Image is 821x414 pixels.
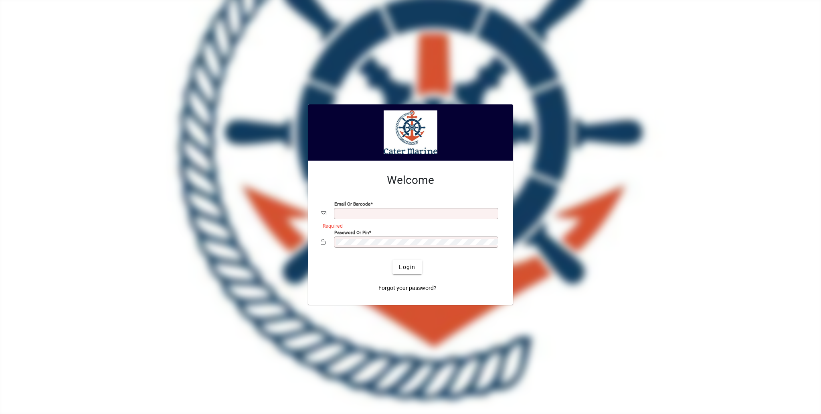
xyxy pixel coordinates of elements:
span: Login [399,263,415,271]
h2: Welcome [321,173,500,187]
button: Login [392,260,422,274]
a: Forgot your password? [375,281,440,295]
mat-label: Password or Pin [334,230,369,235]
mat-error: Required [323,221,494,230]
mat-label: Email or Barcode [334,201,370,207]
span: Forgot your password? [378,284,437,292]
